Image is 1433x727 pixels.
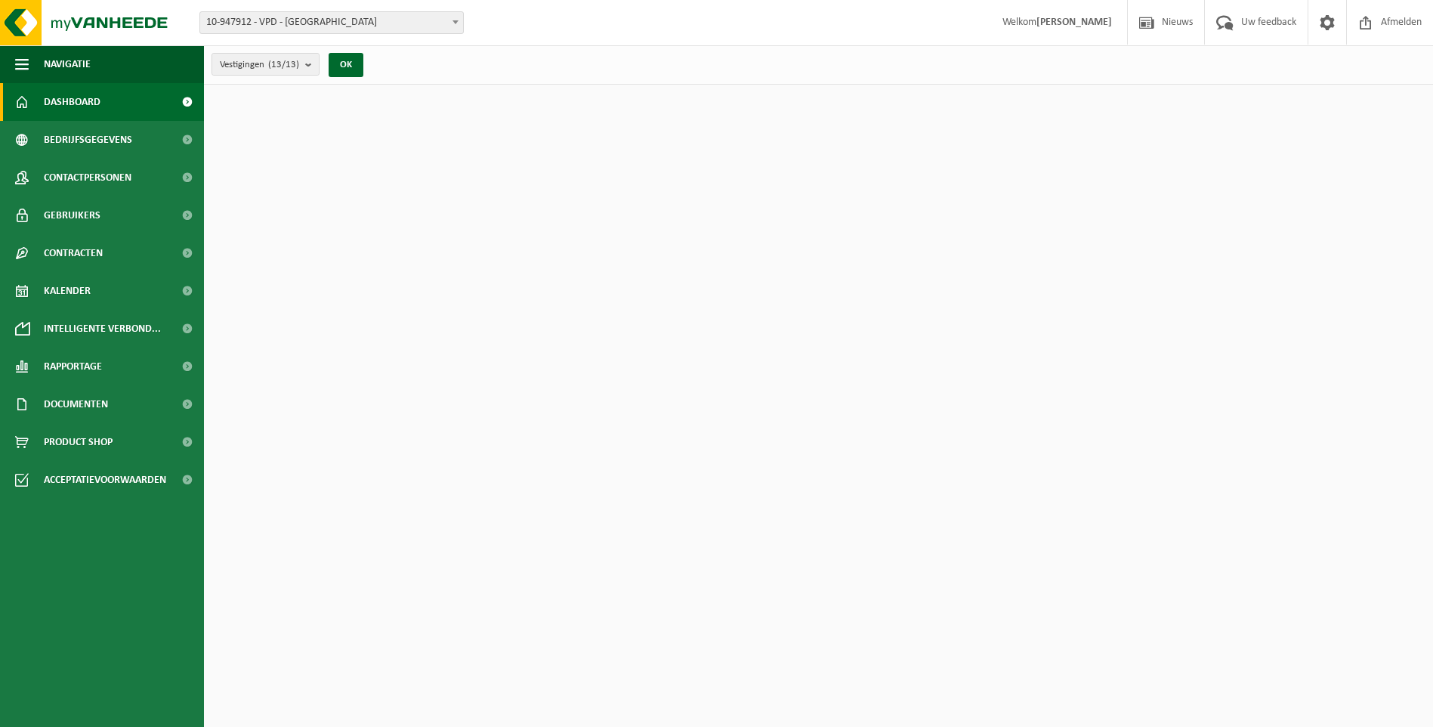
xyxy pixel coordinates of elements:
span: Rapportage [44,348,102,385]
span: Navigatie [44,45,91,83]
span: Contracten [44,234,103,272]
span: Product Shop [44,423,113,461]
button: OK [329,53,363,77]
strong: [PERSON_NAME] [1036,17,1112,28]
span: Dashboard [44,83,100,121]
span: 10-947912 - VPD - ASSE [200,12,463,33]
span: Gebruikers [44,196,100,234]
span: Documenten [44,385,108,423]
span: Acceptatievoorwaarden [44,461,166,499]
span: 10-947912 - VPD - ASSE [199,11,464,34]
span: Contactpersonen [44,159,131,196]
span: Vestigingen [220,54,299,76]
span: Bedrijfsgegevens [44,121,132,159]
span: Kalender [44,272,91,310]
count: (13/13) [268,60,299,70]
button: Vestigingen(13/13) [212,53,320,76]
span: Intelligente verbond... [44,310,161,348]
